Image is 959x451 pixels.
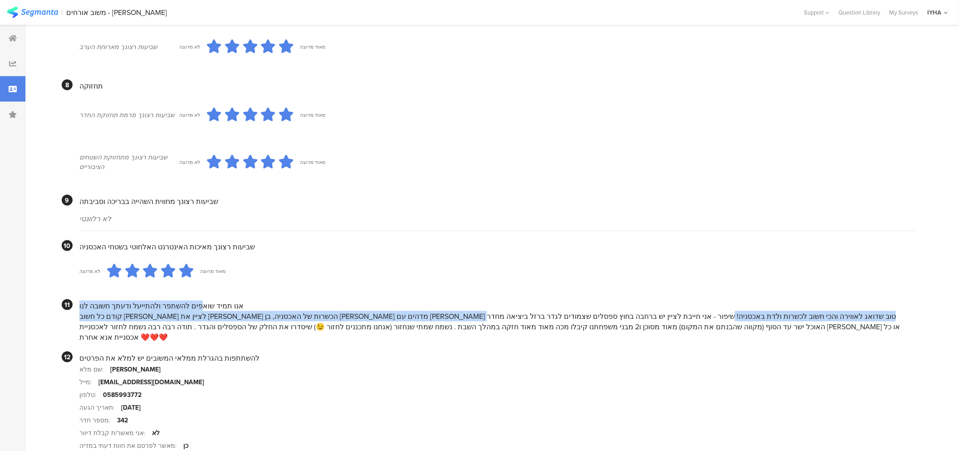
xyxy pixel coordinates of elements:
[110,365,161,375] div: [PERSON_NAME]
[79,429,152,438] div: אני מאשר/ת קבלת דיוור:
[62,352,73,362] div: 12
[300,111,325,119] div: מאוד מרוצה
[62,7,63,18] div: |
[79,365,110,375] div: שם מלא:
[300,159,325,166] div: מאוד מרוצה
[103,391,142,400] div: 0585993772
[79,301,916,311] div: אנו תמיד שואפים להשתפר ולהתייעל ודעתך חשובה לנו
[300,43,325,50] div: מאוד מרוצה
[152,429,160,438] div: לא
[927,8,941,17] div: IYHA
[67,8,167,17] div: משוב אורחים - [PERSON_NAME]
[79,268,100,275] div: לא מרוצה
[183,441,188,451] div: כן
[62,299,73,310] div: 11
[834,8,885,17] a: Question Library
[7,7,58,18] img: segmanta logo
[62,79,73,90] div: 8
[79,213,916,224] div: לא רלוונטי
[179,159,200,166] div: לא מרוצה
[79,242,916,252] div: שביעות רצונך מאיכות האינטרנט האלחוטי בשטחי האכסניה
[79,403,121,413] div: תאריך הגעה:
[79,441,183,451] div: מאשר לפרסם את חוות דעתי במדיה:
[62,195,73,206] div: 9
[79,153,179,172] div: שביעות רצונך מתחזוקת השטחים הציבוריים
[79,42,179,52] div: שביעות רצונך מארוחת הערב
[117,416,128,426] div: 342
[885,8,923,17] a: My Surveys
[79,196,916,207] div: שביעות רצונך מחווית השהייה בבריכה וסביבתה
[179,111,200,119] div: לא מרוצה
[804,5,829,20] div: Support
[79,378,98,387] div: מייל:
[79,391,103,400] div: טלפון:
[79,311,916,342] div: קודם כל חשוב [PERSON_NAME] לציין את [PERSON_NAME] הכשרות של האכסניה, בן [PERSON_NAME] מדהים עם [P...
[179,43,200,50] div: לא מרוצה
[79,416,117,426] div: מספר חדר:
[79,81,916,91] div: תחזוקה
[79,353,916,363] div: להשתתפות בהגרלת ממלאי המשובים יש למלא את הפרטים
[121,403,141,413] div: [DATE]
[98,378,204,387] div: [EMAIL_ADDRESS][DOMAIN_NAME]
[200,268,225,275] div: מאוד מרוצה
[62,240,73,251] div: 10
[79,110,179,120] div: שביעות רצונך מרמת תחזוקת החדר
